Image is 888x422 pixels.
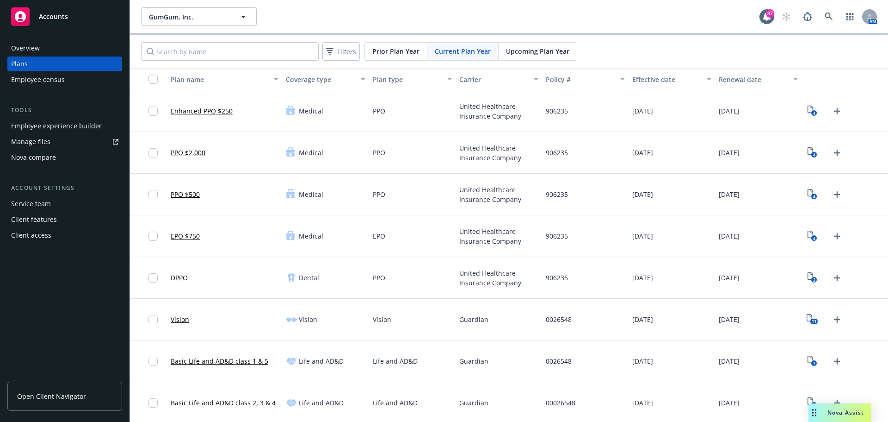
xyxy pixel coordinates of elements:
span: PPO [373,148,385,157]
span: United Healthcare Insurance Company [459,143,538,163]
span: Medical [299,148,323,157]
input: Toggle Row Selected [148,398,158,408]
span: [DATE] [719,273,740,283]
a: Nova compare [7,150,122,165]
a: Upload Plan Documents [830,229,845,244]
span: [DATE] [632,315,653,324]
div: Policy # [546,75,615,84]
a: View Plan Documents [805,104,820,119]
text: 4 [813,110,815,116]
a: Upload Plan Documents [830,396,845,410]
a: Report a Bug [798,7,817,26]
span: Guardian [459,315,488,324]
span: 0026548 [546,356,572,366]
span: Prior Plan Year [372,46,419,56]
div: Employee experience builder [11,119,102,133]
span: [DATE] [719,315,740,324]
div: Service team [11,196,51,211]
span: [DATE] [632,148,653,157]
a: Employee census [7,72,122,87]
span: Filters [324,45,358,58]
div: Client features [11,212,57,227]
div: Drag to move [808,403,820,422]
button: Effective date [629,68,715,90]
a: DPPO [171,273,188,283]
span: 906235 [546,273,568,283]
span: GumGum, Inc. [149,12,229,22]
div: Tools [7,106,122,115]
a: Client access [7,228,122,243]
span: [DATE] [719,398,740,408]
a: Upload Plan Documents [830,145,845,160]
button: Plan name [167,68,282,90]
a: Start snowing [777,7,795,26]
a: Basic Life and AD&D class 1 & 5 [171,356,268,366]
span: [DATE] [719,148,740,157]
input: Select all [148,75,158,84]
span: Vision [299,315,317,324]
span: [DATE] [719,189,740,199]
input: Toggle Row Selected [148,273,158,283]
button: GumGum, Inc. [141,7,257,26]
span: [DATE] [719,356,740,366]
span: Life and AD&D [299,398,344,408]
a: View Plan Documents [805,229,820,244]
div: Plans [11,57,28,71]
span: United Healthcare Insurance Company [459,185,538,204]
div: Plan name [171,75,268,84]
a: View Plan Documents [805,271,820,285]
div: Client access [11,228,51,243]
a: View Plan Documents [805,354,820,369]
span: 906235 [546,189,568,199]
a: Enhanced PPO $250 [171,106,233,116]
a: View Plan Documents [805,312,820,327]
a: Search [820,7,838,26]
div: Effective date [632,75,701,84]
text: 4 [813,194,815,200]
span: Filters [337,47,356,57]
span: [DATE] [632,106,653,116]
a: Upload Plan Documents [830,354,845,369]
div: Carrier [459,75,528,84]
a: Upload Plan Documents [830,312,845,327]
span: [DATE] [632,356,653,366]
span: 0026548 [546,315,572,324]
a: Service team [7,196,122,211]
span: EPO [373,231,385,241]
a: View Plan Documents [805,145,820,160]
span: [DATE] [632,273,653,283]
span: Guardian [459,398,488,408]
input: Toggle Row Selected [148,357,158,366]
span: PPO [373,189,385,199]
a: EPO $750 [171,231,200,241]
span: [DATE] [719,231,740,241]
input: Toggle Row Selected [148,190,158,199]
text: 4 [813,235,815,241]
span: Medical [299,231,323,241]
span: Upcoming Plan Year [506,46,569,56]
a: Client features [7,212,122,227]
span: Guardian [459,356,488,366]
text: 2 [813,277,815,283]
span: Medical [299,106,323,116]
span: Nova Assist [827,409,864,416]
a: View Plan Documents [805,396,820,410]
div: Coverage type [286,75,355,84]
button: Coverage type [282,68,369,90]
span: [DATE] [632,398,653,408]
input: Search by name [141,42,319,61]
a: Employee experience builder [7,119,122,133]
span: [DATE] [719,106,740,116]
span: [DATE] [632,189,653,199]
a: PPO $2,000 [171,148,205,157]
span: United Healthcare Insurance Company [459,101,538,121]
input: Toggle Row Selected [148,315,158,324]
span: Life and AD&D [299,356,344,366]
a: Switch app [841,7,859,26]
span: PPO [373,106,385,116]
a: Upload Plan Documents [830,104,845,119]
text: 7 [813,360,815,366]
input: Toggle Row Selected [148,232,158,241]
span: United Healthcare Insurance Company [459,227,538,246]
button: Renewal date [715,68,802,90]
